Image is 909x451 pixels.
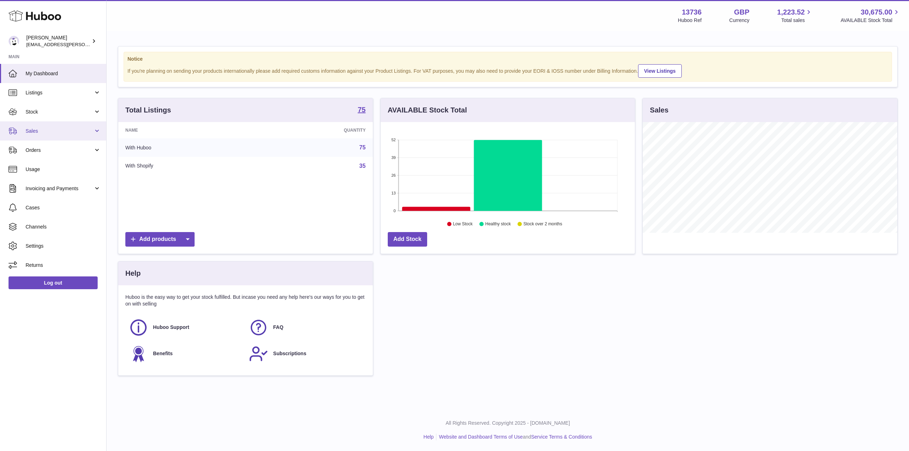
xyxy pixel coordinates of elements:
[781,17,813,24] span: Total sales
[840,17,900,24] span: AVAILABLE Stock Total
[26,243,101,249] span: Settings
[9,36,19,46] img: horia@orea.uk
[861,7,892,17] span: 30,675.00
[393,209,396,213] text: 0
[26,70,101,77] span: My Dashboard
[388,105,467,115] h3: AVAILABLE Stock Total
[118,138,255,157] td: With Huboo
[249,344,362,363] a: Subscriptions
[153,350,173,357] span: Benefits
[650,105,668,115] h3: Sales
[26,89,93,96] span: Listings
[26,262,101,269] span: Returns
[153,324,189,331] span: Huboo Support
[125,232,195,247] a: Add products
[129,318,242,337] a: Huboo Support
[682,7,702,17] strong: 13736
[112,420,903,427] p: All Rights Reserved. Copyright 2025 - [DOMAIN_NAME]
[391,191,396,195] text: 13
[638,64,682,78] a: View Listings
[129,344,242,363] a: Benefits
[424,434,434,440] a: Help
[273,324,283,331] span: FAQ
[125,269,141,278] h3: Help
[127,56,888,62] strong: Notice
[678,17,702,24] div: Huboo Ref
[734,7,749,17] strong: GBP
[26,224,101,230] span: Channels
[391,138,396,142] text: 52
[127,63,888,78] div: If you're planning on sending your products internationally please add required customs informati...
[531,434,592,440] a: Service Terms & Conditions
[273,350,306,357] span: Subscriptions
[125,294,366,307] p: Huboo is the easy way to get your stock fulfilled. But incase you need any help here's our ways f...
[249,318,362,337] a: FAQ
[125,105,171,115] h3: Total Listings
[26,42,142,47] span: [EMAIL_ADDRESS][PERSON_NAME][DOMAIN_NAME]
[26,204,101,211] span: Cases
[118,122,255,138] th: Name
[359,144,366,150] a: 75
[26,128,93,134] span: Sales
[453,222,473,227] text: Low Stock
[358,106,365,115] a: 75
[485,222,511,227] text: Healthy stock
[391,155,396,160] text: 39
[255,122,372,138] th: Quantity
[523,222,562,227] text: Stock over 2 months
[358,106,365,113] strong: 75
[9,276,98,289] a: Log out
[777,7,813,24] a: 1,223.52 Total sales
[729,17,750,24] div: Currency
[26,147,93,154] span: Orders
[26,185,93,192] span: Invoicing and Payments
[439,434,523,440] a: Website and Dashboard Terms of Use
[777,7,805,17] span: 1,223.52
[26,166,101,173] span: Usage
[436,434,592,440] li: and
[26,34,90,48] div: [PERSON_NAME]
[388,232,427,247] a: Add Stock
[26,109,93,115] span: Stock
[359,163,366,169] a: 35
[118,157,255,175] td: With Shopify
[840,7,900,24] a: 30,675.00 AVAILABLE Stock Total
[391,173,396,177] text: 26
